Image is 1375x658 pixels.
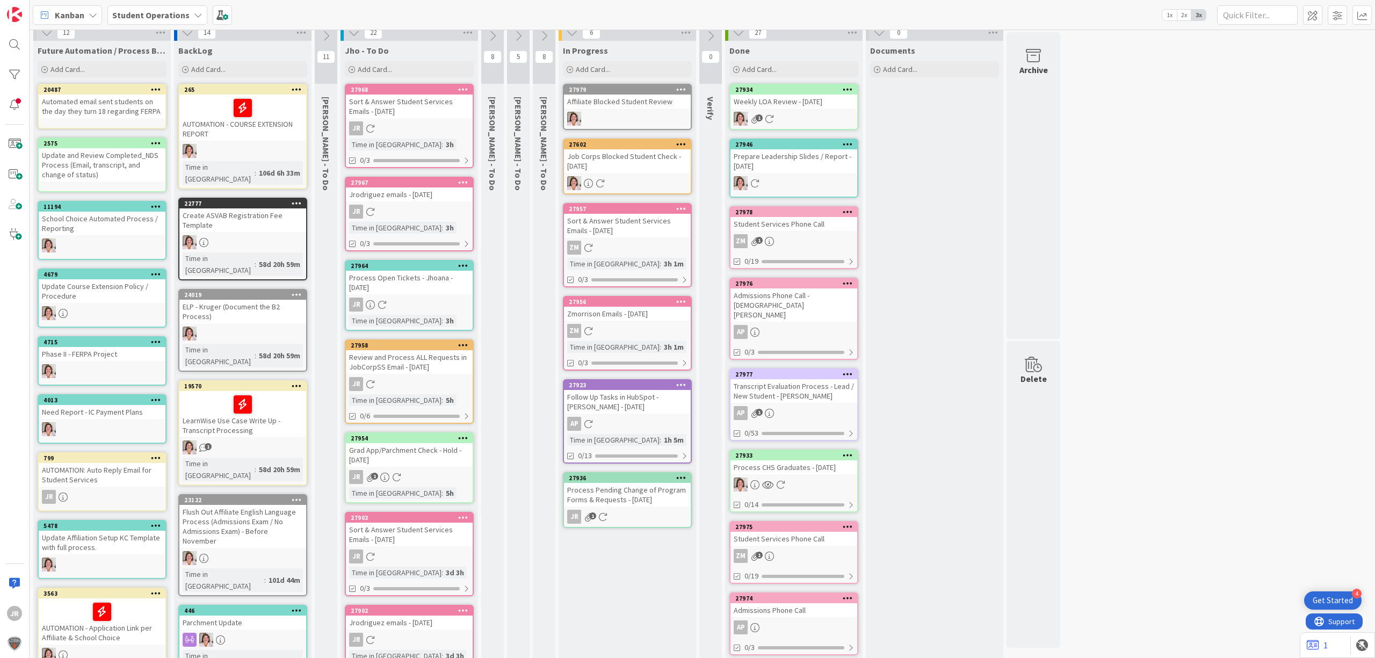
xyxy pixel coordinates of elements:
span: 0/3 [578,274,588,285]
div: AUTOMATION: Auto Reply Email for Student Services [39,463,165,487]
div: Time in [GEOGRAPHIC_DATA] [183,458,255,481]
div: ZM [730,549,857,563]
div: 11194 [44,203,165,211]
span: : [660,341,661,353]
a: 27934Weekly LOA Review - [DATE]EW [729,84,858,130]
div: 27979 [569,86,691,93]
div: JR [349,470,363,484]
div: 4715 [39,337,165,347]
div: 24019ELP - Kruger (Document the B2 Process) [179,290,306,323]
div: 27978Student Services Phone Call [730,207,857,231]
div: 27934Weekly LOA Review - [DATE] [730,85,857,109]
div: 106d 6h 33m [256,167,303,179]
div: 4013 [39,395,165,405]
div: 27964 [351,262,473,270]
div: Time in [GEOGRAPHIC_DATA] [349,222,442,234]
div: 27946 [730,140,857,149]
img: EW [42,306,56,320]
div: 27954 [346,433,473,443]
div: 27946 [735,141,857,148]
div: 27957 [564,204,691,214]
div: 27958 [346,341,473,350]
div: 24019 [179,290,306,300]
div: 19570 [179,381,306,391]
div: 4013Need Report - IC Payment Plans [39,395,165,419]
div: EW [39,422,165,436]
div: 27975Student Services Phone Call [730,522,857,546]
div: Process CHS Graduates - [DATE] [730,460,857,474]
div: JR [349,298,363,312]
span: 0/53 [744,428,758,439]
div: 27964 [346,261,473,271]
div: 27958 [351,342,473,349]
span: : [660,434,661,446]
div: 11194School Choice Automated Process / Reporting [39,202,165,235]
div: Follow Up Tasks in HubSpot - [PERSON_NAME] - [DATE] [564,390,691,414]
div: EW [564,112,691,126]
div: Time in [GEOGRAPHIC_DATA] [349,394,442,406]
img: EW [734,112,748,126]
a: 27967Jrodriguez emails - [DATE]JRTime in [GEOGRAPHIC_DATA]:3h0/3 [345,177,474,251]
div: Automated email sent students on the day they turn 18 regarding FERPA [39,95,165,118]
div: EW [179,551,306,565]
div: JR [39,490,165,504]
div: JR [349,121,363,135]
div: Admissions Phone Call - [DEMOGRAPHIC_DATA][PERSON_NAME] [730,288,857,322]
div: 5h [443,487,457,499]
div: Time in [GEOGRAPHIC_DATA] [567,258,660,270]
div: 27933 [735,452,857,459]
div: JR [42,490,56,504]
div: JR [346,298,473,312]
a: 27957Sort & Answer Student Services Emails - [DATE]ZMTime in [GEOGRAPHIC_DATA]:3h 1m0/3 [563,203,692,287]
span: Add Card... [191,64,226,74]
a: 27946Prepare Leadership Slides / Report - [DATE]EW [729,139,858,198]
div: 27977 [730,370,857,379]
div: 27936Process Pending Change of Program Forms & Requests - [DATE] [564,473,691,507]
a: 265AUTOMATION - COURSE EXTENSION REPORTEWTime in [GEOGRAPHIC_DATA]:106d 6h 33m [178,84,307,189]
span: 1 [756,552,763,559]
div: 27975 [730,522,857,532]
span: : [255,350,256,361]
div: 23122 [184,496,306,504]
span: Add Card... [358,64,392,74]
div: 27936 [564,473,691,483]
div: 27933 [730,451,857,460]
span: 0/3 [578,357,588,368]
div: 27967 [346,178,473,187]
div: 11194 [39,202,165,212]
span: 0/19 [744,570,758,582]
div: 799 [39,453,165,463]
div: 4679Update Course Extension Policy / Procedure [39,270,165,303]
span: 0/3 [360,583,370,594]
img: EW [567,112,581,126]
img: EW [567,176,581,190]
img: EW [42,364,56,378]
a: 799AUTOMATION: Auto Reply Email for Student ServicesJR [38,452,167,511]
a: 27602Job Corps Blocked Student Check - [DATE]EW [563,139,692,194]
div: 27974Admissions Phone Call [730,594,857,617]
div: ZM [564,241,691,255]
div: 27977Transcript Evaluation Process - Lead / New Student - [PERSON_NAME] [730,370,857,403]
a: 27954Grad App/Parchment Check - Hold - [DATE]JRTime in [GEOGRAPHIC_DATA]:5h [345,432,474,503]
span: Add Card... [576,64,610,74]
div: Time in [GEOGRAPHIC_DATA] [567,341,660,353]
a: 27936Process Pending Change of Program Forms & Requests - [DATE]JR [563,472,692,528]
div: Sort & Answer Student Services Emails - [DATE] [346,95,473,118]
a: 27958Review and Process ALL Requests in JobCorpSS Email - [DATE]JRTime in [GEOGRAPHIC_DATA]:5h0/6 [345,339,474,424]
span: 0/3 [360,155,370,166]
span: : [442,222,443,234]
div: Weekly LOA Review - [DATE] [730,95,857,109]
div: 27954Grad App/Parchment Check - Hold - [DATE] [346,433,473,467]
div: LearnWise Use Case Write Up - Transcript Processing [179,391,306,437]
span: 0/6 [360,410,370,422]
div: EW [730,478,857,491]
div: ZM [734,549,748,563]
div: 27934 [735,86,857,93]
div: 23122Flush Out Affiliate English Language Process (Admissions Exam / No Admissions Exam) - Before... [179,495,306,548]
div: 27954 [351,435,473,442]
span: : [660,258,661,270]
div: Review and Process ALL Requests in JobCorpSS Email - [DATE] [346,350,473,374]
span: : [442,139,443,150]
div: 4715 [44,338,165,346]
div: 265 [184,86,306,93]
